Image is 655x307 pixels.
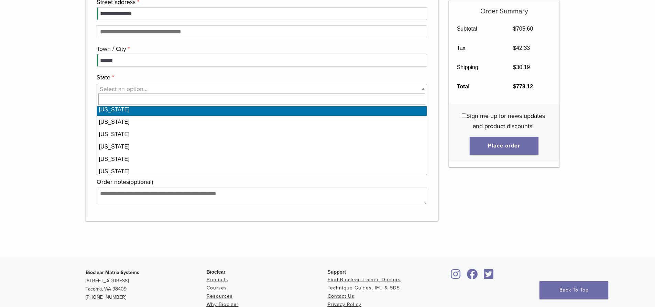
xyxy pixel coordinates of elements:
li: [US_STATE] [97,153,427,165]
span: Sign me up for news updates and product discounts! [466,112,545,130]
h5: Order Summary [449,0,559,15]
span: Support [328,269,346,275]
bdi: 30.19 [513,64,530,70]
li: [US_STATE] [97,141,427,153]
a: Find Bioclear Trained Doctors [328,277,401,283]
a: Contact Us [328,293,354,299]
a: Bioclear [449,273,463,280]
span: $ [513,64,516,70]
a: Bioclear [482,273,496,280]
bdi: 42.33 [513,45,530,51]
span: Bioclear [207,269,226,275]
label: Order notes [97,177,426,187]
a: Back To Top [539,281,608,299]
th: Tax [449,39,505,58]
a: Technique Guides, IFU & SDS [328,285,400,291]
bdi: 778.12 [513,84,533,89]
li: [US_STATE] [97,116,427,128]
span: (optional) [129,178,153,186]
bdi: 705.60 [513,26,533,32]
strong: Bioclear Matrix Systems [86,270,139,275]
button: Place order [470,137,538,155]
input: Sign me up for news updates and product discounts! [462,113,466,118]
label: State [97,72,426,83]
li: [US_STATE] [97,128,427,141]
span: Select an option… [100,85,148,93]
th: Subtotal [449,19,505,39]
a: Resources [207,293,233,299]
span: State [97,84,427,94]
a: Courses [207,285,227,291]
a: Products [207,277,228,283]
p: [STREET_ADDRESS] Tacoma, WA 98409 [PHONE_NUMBER] [86,268,207,301]
a: Bioclear [465,273,480,280]
span: $ [513,84,516,89]
li: [US_STATE] [97,165,427,178]
span: $ [513,45,516,51]
span: $ [513,26,516,32]
th: Total [449,77,505,96]
li: [US_STATE] [97,103,427,116]
th: Shipping [449,58,505,77]
label: Town / City [97,44,426,54]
